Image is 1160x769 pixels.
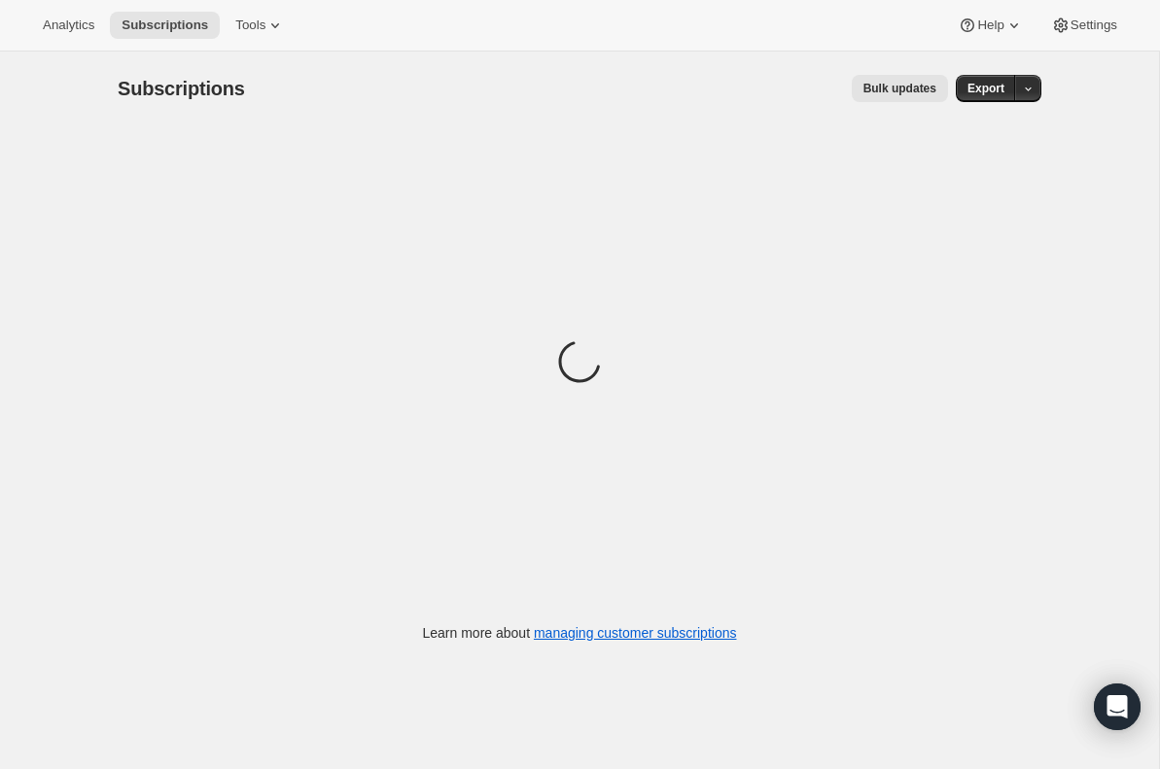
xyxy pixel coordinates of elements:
a: managing customer subscriptions [534,625,737,641]
span: Help [977,17,1003,33]
button: Bulk updates [852,75,948,102]
button: Settings [1039,12,1129,39]
span: Subscriptions [122,17,208,33]
span: Tools [235,17,265,33]
span: Analytics [43,17,94,33]
p: Learn more about [423,623,737,643]
button: Tools [224,12,297,39]
div: Open Intercom Messenger [1094,683,1141,730]
span: Bulk updates [863,81,936,96]
span: Export [967,81,1004,96]
span: Settings [1071,17,1117,33]
button: Help [946,12,1035,39]
span: Subscriptions [118,78,245,99]
button: Subscriptions [110,12,220,39]
button: Analytics [31,12,106,39]
button: Export [956,75,1016,102]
